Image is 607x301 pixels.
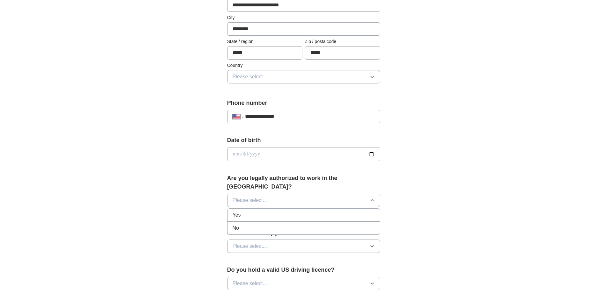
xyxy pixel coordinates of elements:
[233,280,267,287] span: Please select...
[305,38,380,45] label: Zip / postalcode
[227,99,380,107] label: Phone number
[227,194,380,207] button: Please select...
[227,136,380,145] label: Date of birth
[227,38,302,45] label: State / region
[227,70,380,83] button: Please select...
[233,224,239,232] span: No
[233,242,267,250] span: Please select...
[227,62,380,69] label: Country
[227,174,380,191] label: Are you legally authorized to work in the [GEOGRAPHIC_DATA]?
[227,277,380,290] button: Please select...
[227,14,380,21] label: City
[227,266,380,274] label: Do you hold a valid US driving licence?
[233,197,267,204] span: Please select...
[227,240,380,253] button: Please select...
[233,73,267,81] span: Please select...
[233,211,241,219] span: Yes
